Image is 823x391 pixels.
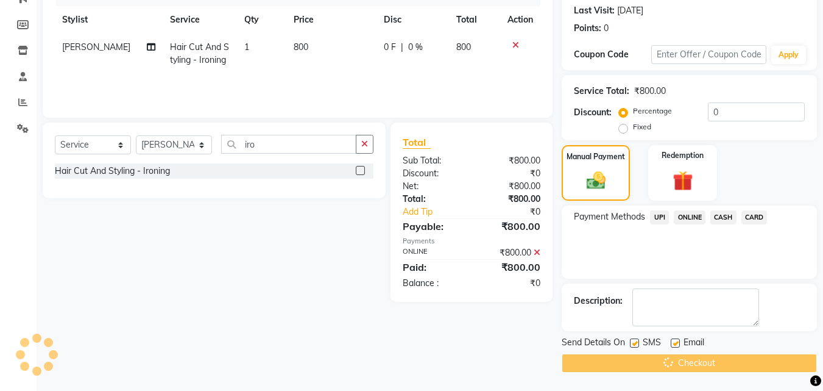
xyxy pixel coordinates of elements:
label: Manual Payment [567,151,625,162]
div: Points: [574,22,601,35]
img: _cash.svg [581,170,612,192]
span: Payment Methods [574,210,645,223]
th: Qty [237,6,286,34]
div: ₹800.00 [634,85,666,98]
div: [DATE] [617,4,643,17]
label: Redemption [662,150,704,161]
th: Action [500,6,540,34]
div: ₹800.00 [472,246,549,259]
th: Service [163,6,237,34]
div: ₹0 [485,206,550,218]
th: Price [286,6,376,34]
span: 800 [456,41,471,52]
div: Payable: [394,219,472,234]
div: ₹800.00 [472,219,549,234]
span: 800 [294,41,308,52]
span: [PERSON_NAME] [62,41,130,52]
div: ₹800.00 [472,154,549,167]
input: Search or Scan [221,135,356,154]
th: Stylist [55,6,163,34]
a: Add Tip [394,206,484,218]
div: ₹800.00 [472,180,549,193]
div: ₹800.00 [472,260,549,274]
span: Total [403,136,431,149]
div: ONLINE [394,246,472,259]
label: Fixed [633,121,651,132]
span: 0 % [408,41,423,54]
span: 1 [244,41,249,52]
span: CASH [710,210,736,224]
span: | [401,41,403,54]
span: UPI [650,210,669,224]
div: Service Total: [574,85,629,98]
span: Hair Cut And Styling - Ironing [170,41,229,65]
img: _gift.svg [666,168,699,193]
th: Total [449,6,501,34]
span: Send Details On [562,336,625,351]
span: Email [683,336,704,351]
span: ONLINE [674,210,705,224]
div: Sub Total: [394,154,472,167]
div: Discount: [574,106,612,119]
div: Balance : [394,277,472,290]
div: ₹800.00 [472,193,549,206]
label: Percentage [633,106,672,117]
div: Payments [403,236,540,246]
div: ₹0 [472,167,549,180]
span: SMS [643,336,661,351]
div: Last Visit: [574,4,615,17]
div: Total: [394,193,472,206]
div: Paid: [394,260,472,274]
div: Discount: [394,167,472,180]
div: Net: [394,180,472,193]
input: Enter Offer / Coupon Code [651,45,766,64]
div: Description: [574,295,623,307]
span: CARD [741,210,768,224]
div: 0 [604,22,609,35]
th: Disc [376,6,449,34]
div: ₹0 [472,277,549,290]
div: Hair Cut And Styling - Ironing [55,165,170,178]
button: Apply [771,46,806,64]
div: Coupon Code [574,48,651,61]
span: 0 F [384,41,396,54]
